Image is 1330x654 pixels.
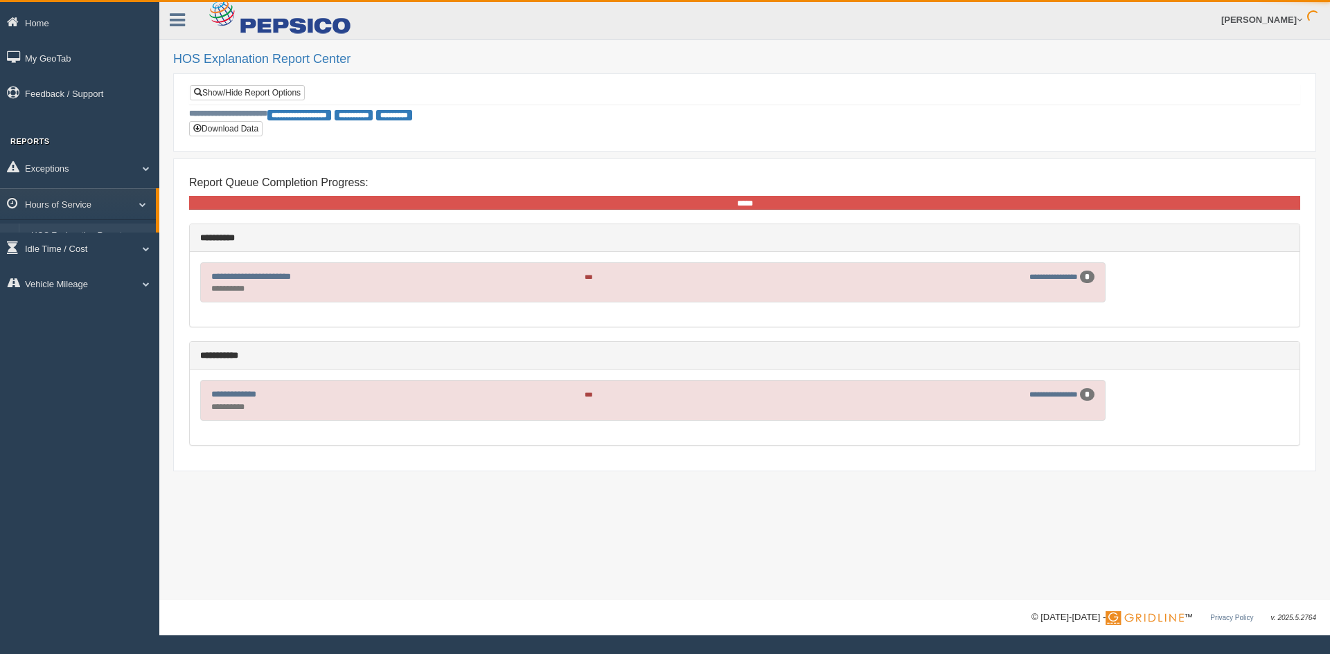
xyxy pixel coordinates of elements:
[1106,611,1184,625] img: Gridline
[189,121,263,136] button: Download Data
[189,176,1300,189] h4: Report Queue Completion Progress:
[190,85,305,100] a: Show/Hide Report Options
[1271,614,1316,621] span: v. 2025.5.2764
[173,53,1316,66] h2: HOS Explanation Report Center
[1210,614,1253,621] a: Privacy Policy
[25,224,156,248] a: HOS Explanation Reports
[1031,610,1316,625] div: © [DATE]-[DATE] - ™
